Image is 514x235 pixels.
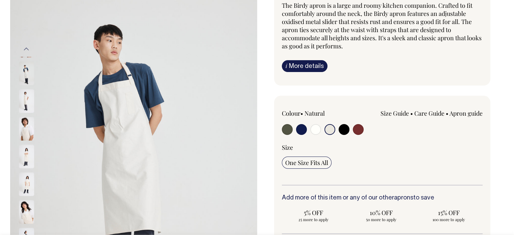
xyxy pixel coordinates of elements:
[353,217,410,222] span: 50 more to apply
[285,217,342,222] span: 25 more to apply
[282,157,332,169] input: One Size Fits All
[19,144,34,168] img: natural
[282,1,482,50] span: The Birdy apron is a large and roomy kitchen companion. Crafted to fit comfortably around the nec...
[21,42,31,57] button: Previous
[414,109,444,117] a: Care Guide
[381,109,409,117] a: Size Guide
[449,109,483,117] a: Apron guide
[282,143,483,151] div: Size
[19,117,34,140] img: natural
[349,207,413,224] input: 10% OFF 50 more to apply
[417,207,481,224] input: 15% OFF 100 more to apply
[394,195,413,201] a: aprons
[300,109,303,117] span: •
[19,61,34,85] img: natural
[420,217,477,222] span: 100 more to apply
[286,62,287,69] span: i
[282,109,362,117] div: Colour
[19,200,34,224] img: natural
[19,172,34,196] img: natural
[304,109,325,117] label: Natural
[410,109,413,117] span: •
[285,159,328,167] span: One Size Fits All
[446,109,448,117] span: •
[282,60,327,72] a: iMore details
[420,209,477,217] span: 15% OFF
[19,89,34,113] img: natural
[282,195,483,202] h6: Add more of this item or any of our other to save
[353,209,410,217] span: 10% OFF
[282,207,345,224] input: 5% OFF 25 more to apply
[285,209,342,217] span: 5% OFF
